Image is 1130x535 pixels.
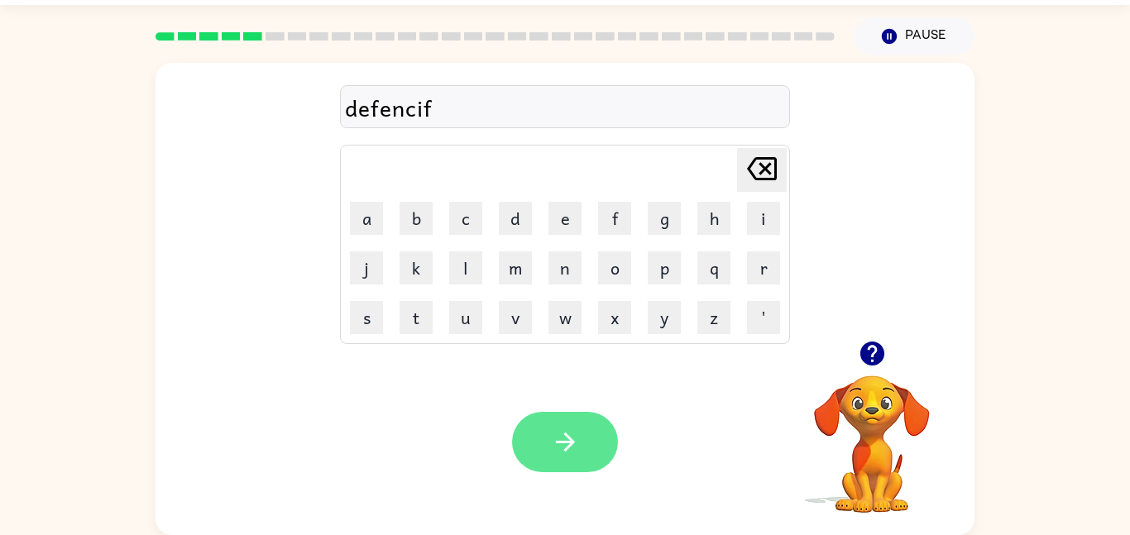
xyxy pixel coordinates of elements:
[350,202,383,235] button: a
[345,90,785,125] div: defencif
[697,251,730,284] button: q
[598,251,631,284] button: o
[449,251,482,284] button: l
[789,350,955,515] video: Your browser must support playing .mp4 files to use Literably. Please try using another browser.
[747,251,780,284] button: r
[548,301,582,334] button: w
[648,301,681,334] button: y
[697,202,730,235] button: h
[499,251,532,284] button: m
[400,202,433,235] button: b
[855,17,974,55] button: Pause
[598,301,631,334] button: x
[400,251,433,284] button: k
[598,202,631,235] button: f
[400,301,433,334] button: t
[449,301,482,334] button: u
[747,202,780,235] button: i
[499,301,532,334] button: v
[548,251,582,284] button: n
[648,251,681,284] button: p
[697,301,730,334] button: z
[747,301,780,334] button: '
[350,301,383,334] button: s
[449,202,482,235] button: c
[648,202,681,235] button: g
[499,202,532,235] button: d
[350,251,383,284] button: j
[548,202,582,235] button: e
